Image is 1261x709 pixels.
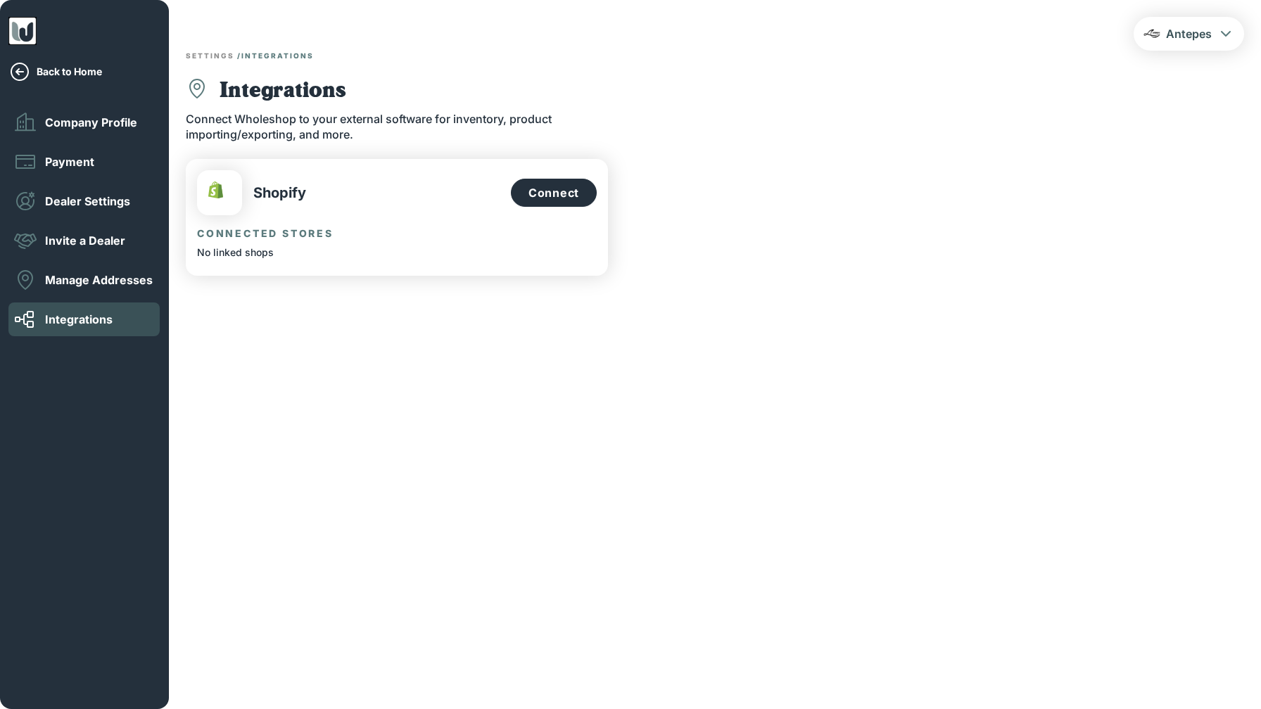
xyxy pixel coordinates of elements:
[45,193,130,209] p: Dealer Settings
[1143,25,1160,42] img: M7Wk9NTWNd-images.png
[8,263,160,297] div: Manage Addresses
[45,154,94,170] p: Payment
[37,65,102,78] p: Back to Home
[45,115,137,130] p: Company Profile
[8,106,160,139] div: Company Profile
[186,51,234,60] span: Settings
[45,272,153,288] p: Manage Addresses
[45,312,113,327] p: Integrations
[45,233,125,248] p: Invite a Dealer
[197,226,334,241] label: Connected Stores
[8,184,160,218] div: Dealer Settings
[253,184,306,202] p: Shopify
[220,77,346,106] h1: Integrations
[1134,17,1244,51] button: Antepes
[8,60,160,83] button: Back to Home
[511,179,597,207] button: Connect
[1166,27,1212,41] span: Antepes
[197,246,597,259] p: No linked shops
[186,51,608,60] nav: breadcrumb
[8,145,160,179] div: Payment
[8,17,37,45] img: Wholeshop logo
[8,302,160,336] div: Integrations
[8,224,160,257] div: Invite a Dealer
[186,111,608,142] p: Connect Wholeshop to your external software for inventory, product importing/exporting, and more.
[237,51,314,60] span: / Integrations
